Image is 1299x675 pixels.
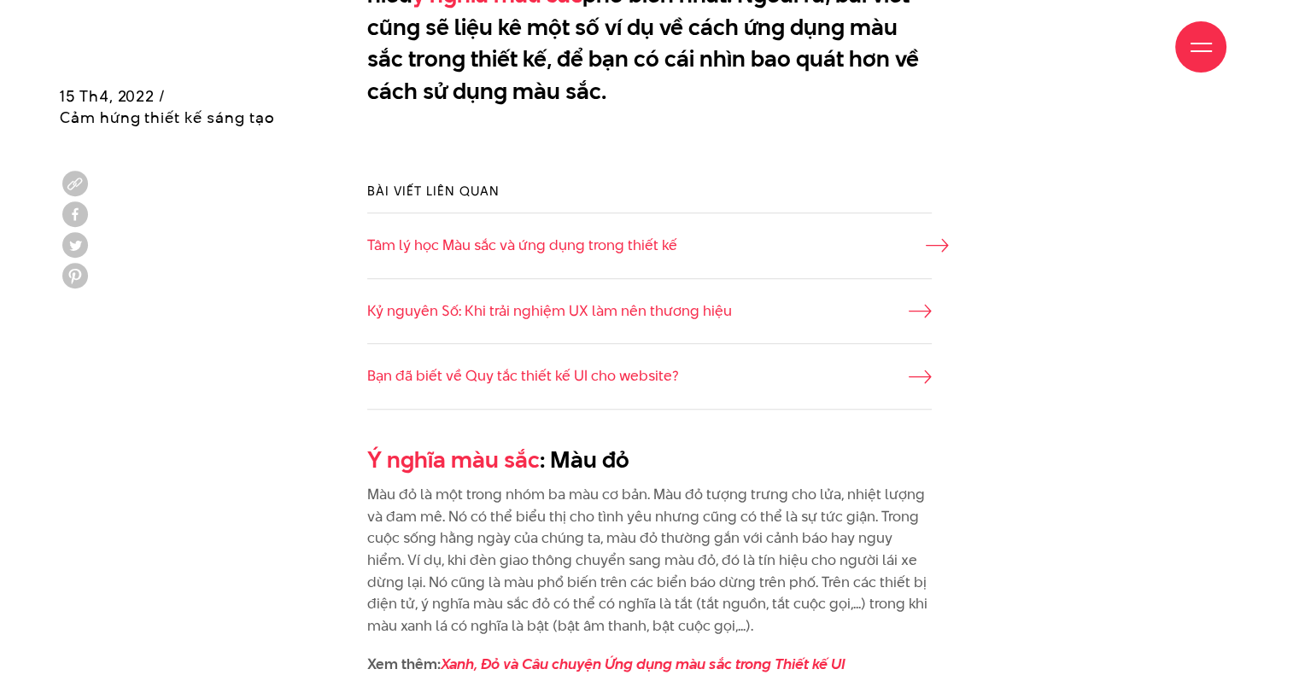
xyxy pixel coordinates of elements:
[367,654,846,674] strong: Xem thêm:
[441,654,846,674] a: Xanh, Đỏ và Câu chuyện Ứng dụng màu sắc trong Thiết kế UI
[60,85,274,128] span: 15 Th4, 2022 / Cảm hứng thiết kế sáng tạo
[367,444,932,476] h2: : Màu đỏ
[367,300,932,323] a: Kỷ nguyên Số: Khi trải nghiệm UX làm nên thương hiệu
[367,484,932,637] p: Màu đỏ là một trong nhóm ba màu cơ bản. Màu đỏ tượng trưng cho lửa, nhiệt lượng và đam mê. Nó có ...
[367,182,932,200] h3: Bài viết liên quan
[367,444,540,475] a: Ý nghĩa màu sắc
[367,365,932,387] a: Bạn đã biết về Quy tắc thiết kế UI cho website?
[367,235,932,257] a: Tâm lý học Màu sắc và ứng dụng trong thiết kế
